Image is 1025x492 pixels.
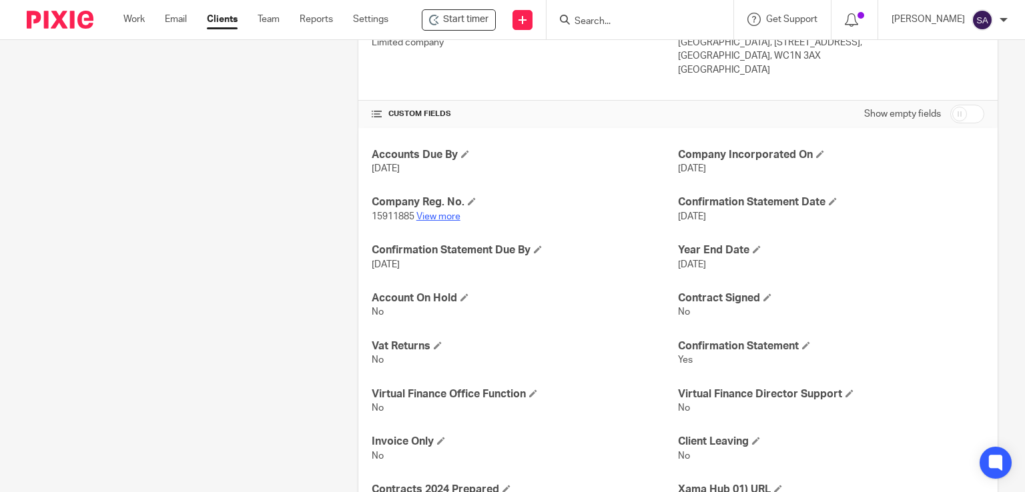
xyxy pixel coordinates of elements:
h4: Account On Hold [372,291,678,305]
h4: Virtual Finance Director Support [678,387,984,401]
span: [DATE] [678,164,706,173]
label: Show empty fields [864,107,941,121]
a: Reports [300,13,333,26]
h4: Confirmation Statement Date [678,195,984,209]
a: Work [123,13,145,26]
span: [DATE] [372,164,400,173]
h4: Contract Signed [678,291,984,305]
span: 15911885 [372,212,414,221]
h4: Vat Returns [372,339,678,353]
p: [GEOGRAPHIC_DATA], WC1N 3AX [678,49,984,63]
a: Team [258,13,280,26]
h4: Client Leaving [678,435,984,449]
a: View more [416,212,460,221]
span: Get Support [766,15,817,24]
a: Clients [207,13,238,26]
span: [DATE] [678,260,706,269]
input: Search [573,16,693,28]
div: Harmony Rock Limited [422,9,496,31]
p: [GEOGRAPHIC_DATA], [STREET_ADDRESS], [678,36,984,49]
h4: Year End Date [678,243,984,257]
span: No [678,403,690,413]
h4: Invoice Only [372,435,678,449]
span: [DATE] [678,212,706,221]
h4: Accounts Due By [372,148,678,162]
h4: Virtual Finance Office Function [372,387,678,401]
h4: Company Reg. No. [372,195,678,209]
span: No [372,403,384,413]
span: No [678,307,690,317]
span: No [372,355,384,365]
img: svg%3E [972,9,993,31]
h4: Confirmation Statement [678,339,984,353]
img: Pixie [27,11,93,29]
h4: Company Incorporated On [678,148,984,162]
span: Yes [678,355,693,365]
h4: Confirmation Statement Due By [372,243,678,257]
span: [DATE] [372,260,400,269]
h4: CUSTOM FIELDS [372,109,678,119]
span: Start timer [443,13,488,27]
p: [PERSON_NAME] [892,13,965,26]
a: Settings [353,13,388,26]
span: No [678,451,690,461]
span: No [372,307,384,317]
a: Email [165,13,187,26]
p: Limited company [372,36,678,49]
p: [GEOGRAPHIC_DATA] [678,63,984,77]
span: No [372,451,384,461]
